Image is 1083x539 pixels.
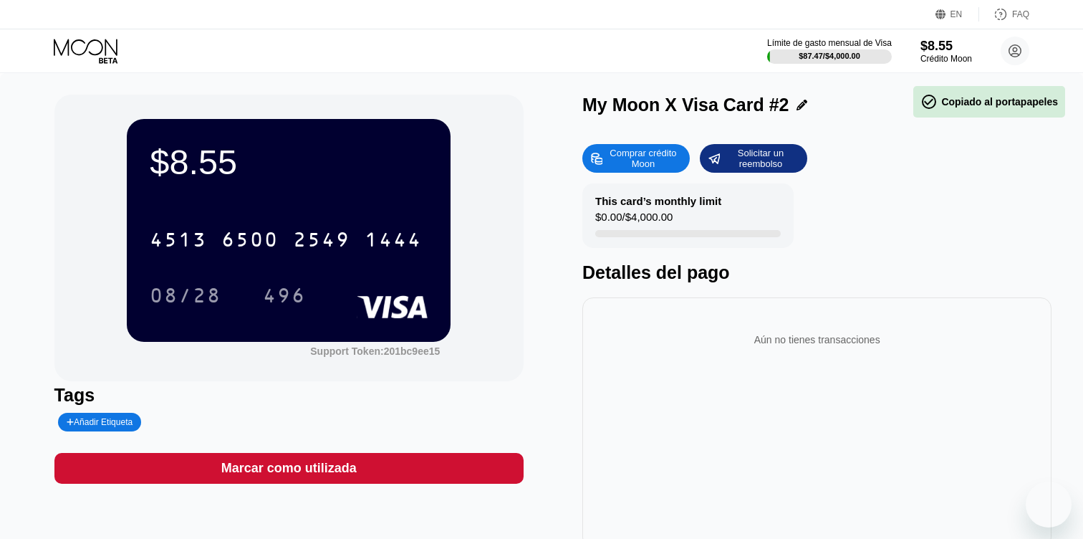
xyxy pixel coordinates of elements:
div: 1444 [365,230,422,253]
div: Crédito Moon [920,54,972,64]
div: Copiado al portapapeles [920,93,1058,110]
div: My Moon X Visa Card #2 [582,95,789,115]
div: Marcar como utilizada [221,460,357,477]
div: Límite de gasto mensual de Visa$87.47/$4,000.00 [767,38,892,64]
div: $8.55 [920,39,972,54]
div: Support Token:201bc9ee15 [310,345,440,357]
div: Support Token: 201bc9ee15 [310,345,440,357]
div: Solicitar un reembolso [700,144,807,173]
div: 6500 [221,230,279,253]
div: Marcar como utilizada [54,453,524,484]
div: Añadir Etiqueta [67,417,133,427]
div: Detalles del pago [582,262,1051,283]
div: 496 [263,286,306,309]
div: 08/28 [150,286,221,309]
div: Aún no tienes transacciones [594,320,1040,360]
div: FAQ [1012,9,1029,19]
div: Tags [54,385,524,406]
div: EN [935,7,979,22]
div: This card’s monthly limit [595,195,721,207]
div: FAQ [979,7,1029,22]
div: 2549 [293,230,350,253]
div: EN [950,9,963,19]
div: $0.00 / $4,000.00 [595,211,673,230]
div: Límite de gasto mensual de Visa [767,38,892,48]
span:  [920,93,938,110]
div: 496 [252,277,317,313]
iframe: Botón para iniciar la ventana de mensajería [1026,482,1072,528]
div: Solicitar un reembolso [721,147,800,170]
div: $87.47 / $4,000.00 [799,52,860,60]
div: Comprar crédito Moon [604,147,683,170]
div: 08/28 [139,277,232,313]
div: 4513650025491444 [141,221,430,257]
div: Comprar crédito Moon [582,144,690,173]
div: Añadir Etiqueta [58,413,142,431]
div: $8.55 [150,142,428,182]
div: 4513 [150,230,207,253]
div: $8.55Crédito Moon [920,39,972,64]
